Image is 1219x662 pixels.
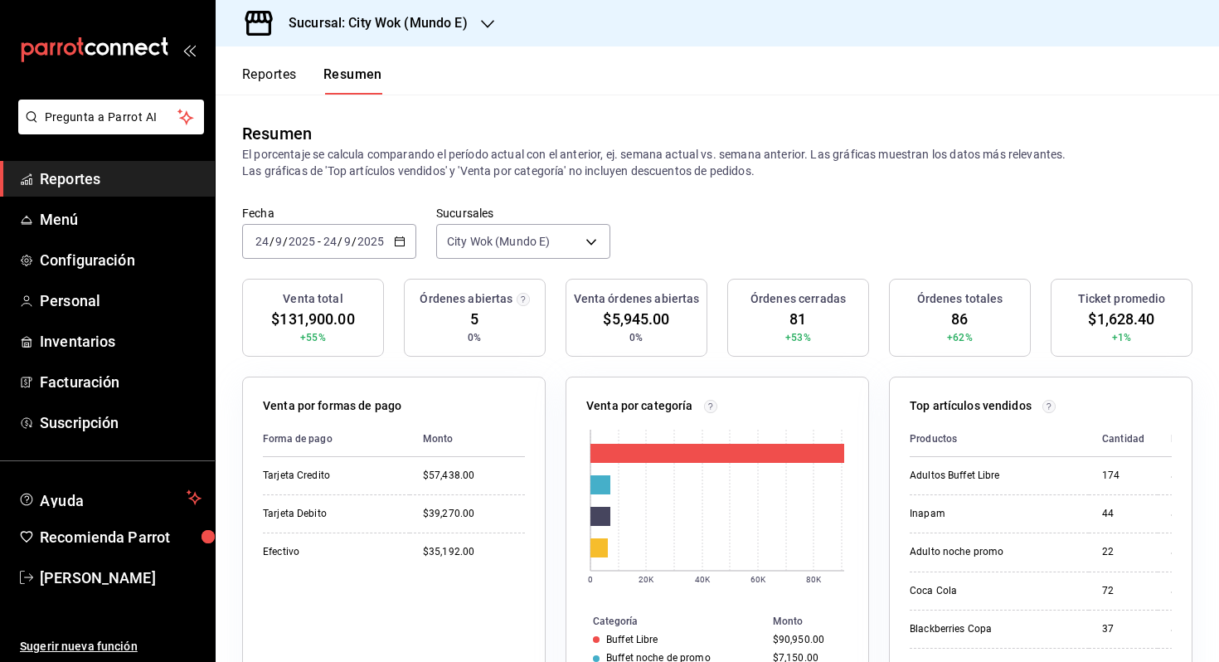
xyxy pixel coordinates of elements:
[274,235,283,248] input: --
[910,584,1076,598] div: Coca Cola
[951,308,968,330] span: 86
[1102,584,1144,598] div: 72
[1078,290,1166,308] h3: Ticket promedio
[40,526,202,548] span: Recomienda Parrot
[242,66,382,95] div: navigation tabs
[40,488,180,508] span: Ayuda
[447,233,550,250] span: City Wok (Mundo E)
[606,634,658,645] div: Buffet Libre
[40,330,202,353] span: Inventarios
[263,507,396,521] div: Tarjeta Debito
[40,411,202,434] span: Suscripción
[263,421,410,457] th: Forma de pago
[242,121,312,146] div: Resumen
[18,100,204,134] button: Pregunta a Parrot AI
[470,308,478,330] span: 5
[242,66,297,95] button: Reportes
[45,109,178,126] span: Pregunta a Parrot AI
[323,66,382,95] button: Resumen
[574,290,700,308] h3: Venta órdenes abiertas
[586,397,693,415] p: Venta por categoría
[300,330,326,345] span: +55%
[20,638,202,655] span: Sugerir nueva función
[40,371,202,393] span: Facturación
[773,634,842,645] div: $90,950.00
[338,235,342,248] span: /
[1088,308,1154,330] span: $1,628.40
[436,207,610,219] label: Sucursales
[910,421,1089,457] th: Productos
[12,120,204,138] a: Pregunta a Parrot AI
[255,235,270,248] input: --
[263,545,396,559] div: Efectivo
[785,330,811,345] span: +53%
[242,207,416,219] label: Fecha
[947,330,973,345] span: +62%
[806,575,822,584] text: 80K
[343,235,352,248] input: --
[283,290,342,308] h3: Venta total
[318,235,321,248] span: -
[603,308,669,330] span: $5,945.00
[410,421,525,457] th: Monto
[1112,330,1131,345] span: +1%
[242,146,1192,179] p: El porcentaje se calcula comparando el período actual con el anterior, ej. semana actual vs. sema...
[288,235,316,248] input: ----
[910,622,1076,636] div: Blackberries Copa
[40,249,202,271] span: Configuración
[263,469,396,483] div: Tarjeta Credito
[1102,622,1144,636] div: 37
[695,575,711,584] text: 40K
[283,235,288,248] span: /
[357,235,385,248] input: ----
[423,545,525,559] div: $35,192.00
[1089,421,1158,457] th: Cantidad
[910,397,1032,415] p: Top artículos vendidos
[629,330,643,345] span: 0%
[1102,545,1144,559] div: 22
[468,330,481,345] span: 0%
[275,13,468,33] h3: Sucursal: City Wok (Mundo E)
[270,235,274,248] span: /
[1102,469,1144,483] div: 174
[40,290,202,312] span: Personal
[40,208,202,231] span: Menú
[182,43,196,56] button: open_drawer_menu
[420,290,512,308] h3: Órdenes abiertas
[766,612,868,630] th: Monto
[910,469,1076,483] div: Adultos Buffet Libre
[40,168,202,190] span: Reportes
[789,308,806,330] span: 81
[910,545,1076,559] div: Adulto noche promo
[423,469,525,483] div: $57,438.00
[263,397,401,415] p: Venta por formas de pago
[917,290,1003,308] h3: Órdenes totales
[910,507,1076,521] div: Inapam
[323,235,338,248] input: --
[271,308,354,330] span: $131,900.00
[588,575,593,584] text: 0
[639,575,654,584] text: 20K
[566,612,766,630] th: Categoría
[1102,507,1144,521] div: 44
[352,235,357,248] span: /
[40,567,202,589] span: [PERSON_NAME]
[750,290,846,308] h3: Órdenes cerradas
[750,575,766,584] text: 60K
[423,507,525,521] div: $39,270.00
